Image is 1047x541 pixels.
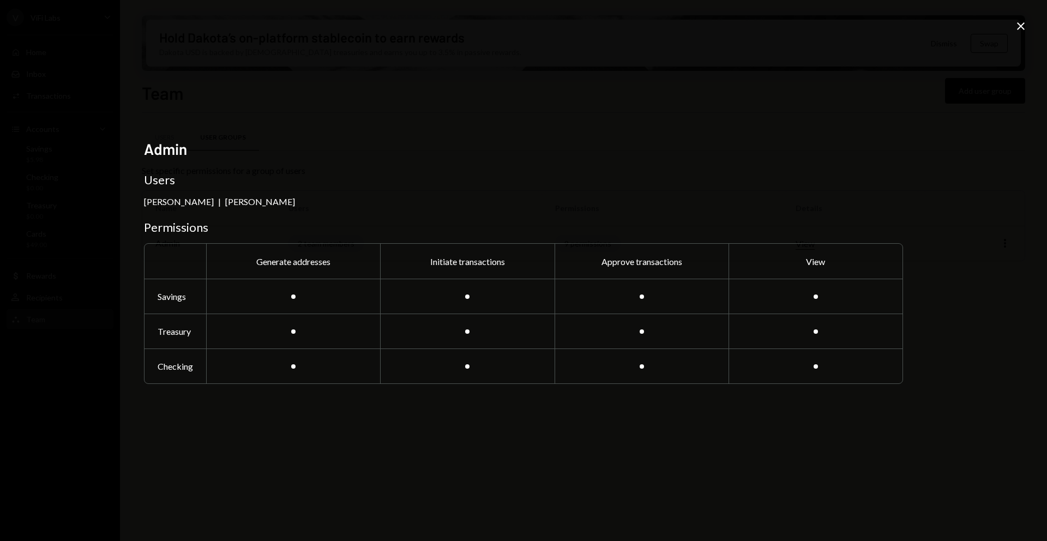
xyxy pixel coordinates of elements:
h3: Permissions [144,220,903,235]
div: | [218,196,221,207]
div: Savings [145,279,206,314]
div: Checking [145,348,206,383]
h2: Admin [144,139,903,160]
div: Generate addresses [206,244,380,279]
h3: Users [144,172,903,188]
div: Approve transactions [555,244,729,279]
div: Initiate transactions [380,244,554,279]
div: Treasury [145,314,206,348]
div: [PERSON_NAME] [144,196,214,207]
div: View [729,244,902,279]
div: [PERSON_NAME] [225,196,295,207]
